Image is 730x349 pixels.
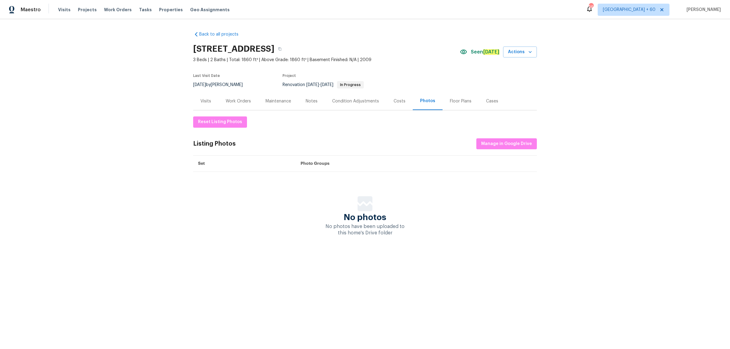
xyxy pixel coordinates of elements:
th: Set [193,156,296,172]
span: No photos have been uploaded to this home's Drive folder [325,224,405,235]
a: Back to all projects [193,31,252,37]
button: Copy Address [274,43,285,54]
span: Geo Assignments [190,7,230,13]
span: [PERSON_NAME] [684,7,721,13]
span: 3 Beds | 2 Baths | Total: 1860 ft² | Above Grade: 1860 ft² | Basement Finished: N/A | 2009 [193,57,460,63]
button: Reset Listing Photos [193,116,247,128]
span: [DATE] [321,83,333,87]
div: 562 [589,4,593,10]
div: Visits [200,98,211,104]
span: Properties [159,7,183,13]
div: Notes [306,98,318,104]
div: Cases [486,98,498,104]
th: Photo Groups [296,156,537,172]
span: Reset Listing Photos [198,118,242,126]
span: In Progress [338,83,363,87]
div: Condition Adjustments [332,98,379,104]
span: [GEOGRAPHIC_DATA] + 60 [603,7,655,13]
div: by [PERSON_NAME] [193,81,250,88]
div: Photos [420,98,435,104]
span: - [306,83,333,87]
span: Manage in Google Drive [481,140,532,148]
span: Seen [471,49,499,55]
button: Manage in Google Drive [476,138,537,150]
div: Listing Photos [193,141,236,147]
span: No photos [344,214,386,220]
button: Actions [503,47,537,58]
div: Maintenance [266,98,291,104]
span: Work Orders [104,7,132,13]
div: Work Orders [226,98,251,104]
span: Tasks [139,8,152,12]
span: Projects [78,7,97,13]
div: Floor Plans [450,98,471,104]
span: Project [283,74,296,78]
span: Visits [58,7,71,13]
em: [DATE] [483,49,499,55]
span: Actions [508,48,532,56]
h2: [STREET_ADDRESS] [193,46,274,52]
span: Maestro [21,7,41,13]
span: [DATE] [193,83,206,87]
div: Costs [394,98,405,104]
span: Renovation [283,83,364,87]
span: [DATE] [306,83,319,87]
span: Last Visit Date [193,74,220,78]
